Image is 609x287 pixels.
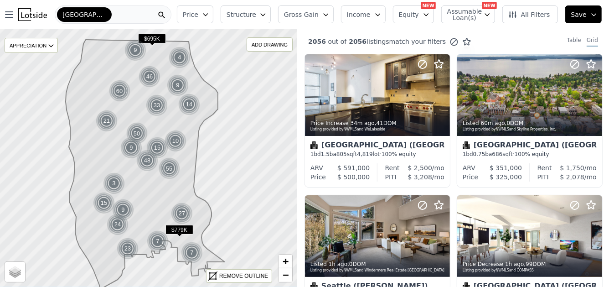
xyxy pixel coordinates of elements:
img: g1.png [112,199,134,221]
div: 1 bd 0.75 ba sqft · 100% equity [463,151,597,158]
div: /mo [400,163,444,172]
div: Price Increase , 41 DOM [310,120,445,127]
img: g1.png [167,74,189,96]
div: 15 [146,137,168,159]
button: Save [565,5,602,23]
span: $ 1,750 [560,164,584,172]
span: $ 2,500 [408,164,432,172]
img: g1.png [107,214,129,235]
div: 48 [136,150,158,172]
div: 7 [181,242,203,264]
div: ARV [463,163,475,172]
img: g1.png [120,137,143,159]
time: 2025-09-28 19:25 [329,261,347,267]
button: Assumable Loan(s) [441,5,495,23]
div: out of listings [297,37,471,47]
div: NEW [421,2,436,9]
img: g1.png [181,242,203,264]
button: Income [341,5,386,23]
img: Condominium [310,141,318,149]
img: g1.png [93,192,115,214]
div: APPRECIATION [5,38,58,53]
span: $779K [165,225,193,235]
img: g2.png [158,157,181,180]
div: Grid [587,37,598,47]
span: 2056 [308,38,326,45]
div: Listed , 0 DOM [463,120,598,127]
div: 4 [169,47,191,68]
div: 14 [178,94,200,115]
span: $ 500,000 [337,173,370,181]
div: 9 [124,39,146,61]
button: Equity [393,5,434,23]
span: $ 325,000 [490,173,522,181]
div: NEW [482,2,497,9]
div: PITI [537,172,549,182]
a: Price Increase 34m ago,41DOMListing provided byNWMLSand WeLakesideCondominium[GEOGRAPHIC_DATA] ([... [304,54,449,188]
img: Condominium [463,141,470,149]
div: [GEOGRAPHIC_DATA] ([GEOGRAPHIC_DATA]) [463,141,597,151]
span: $ 351,000 [490,164,522,172]
div: [GEOGRAPHIC_DATA] ([GEOGRAPHIC_DATA]) [310,141,444,151]
div: Listing provided by NWMLS and WeLakeside [310,127,445,132]
span: All Filters [508,10,550,19]
img: g1.png [178,94,201,115]
span: 686 [492,151,503,157]
div: 27 [171,203,193,224]
span: Income [347,10,371,19]
time: 2025-09-28 19:28 [481,120,505,126]
img: g1.png [165,130,187,152]
img: g1.png [147,230,169,252]
a: Zoom in [279,255,292,268]
img: g1.png [103,172,125,194]
span: $ 2,078 [560,173,584,181]
img: g1.png [146,137,169,159]
button: Price [177,5,213,23]
img: g1.png [139,66,161,88]
div: PITI [385,172,397,182]
div: 46 [139,66,160,88]
div: ADD DRAWING [247,38,292,51]
div: Listed , 0 DOM [310,261,445,268]
a: Layers [5,262,25,282]
span: [GEOGRAPHIC_DATA] [62,10,106,19]
div: 3 [103,172,125,194]
div: $779K [165,225,193,238]
div: 60 [108,79,131,103]
div: 33 [146,94,168,116]
img: g1.png [124,39,147,61]
span: Equity [399,10,419,19]
span: + [283,256,289,267]
span: $ 591,000 [337,164,370,172]
button: Structure [221,5,271,23]
time: 2025-09-28 19:53 [351,120,375,126]
div: Rent [385,163,400,172]
div: 9 [120,137,142,159]
div: Listing provided by NWMLS and Windermere Real Estate [GEOGRAPHIC_DATA] [310,268,445,273]
img: g1.png [96,110,118,132]
div: Listing provided by NWMLS and COMPASS [463,268,598,273]
span: $695K [138,34,166,43]
div: Rent [537,163,552,172]
span: 805 [336,151,347,157]
div: 9 [167,74,189,96]
img: g1.png [136,150,159,172]
div: Price [310,172,326,182]
time: 2025-09-28 19:17 [505,261,524,267]
div: 10 [165,130,186,152]
div: Price [463,172,478,182]
span: − [283,269,289,281]
img: g2.png [108,79,132,103]
img: g1.png [117,238,139,260]
button: All Filters [502,5,558,23]
img: g1.png [146,94,168,116]
span: Assumable Loan(s) [447,8,476,21]
img: g1.png [171,203,193,224]
span: match your filters [389,37,446,46]
a: Listed 60m ago,0DOMListing provided byNWMLSand Skyline Properties, Inc.Condominium[GEOGRAPHIC_DAT... [457,54,602,188]
div: $695K [138,34,166,47]
div: 9 [112,199,134,221]
div: 21 [96,110,118,132]
div: 24 [107,214,129,235]
div: Table [567,37,581,47]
